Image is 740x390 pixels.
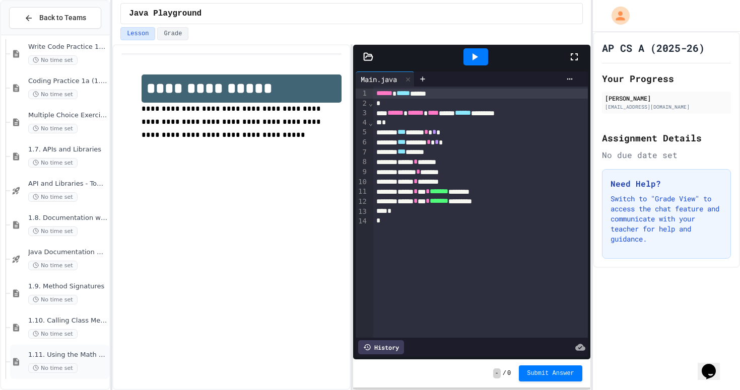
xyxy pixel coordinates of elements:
span: 1.9. Method Signatures [28,282,107,291]
span: 1.11. Using the Math Class [28,351,107,359]
span: No time set [28,363,78,373]
span: / [503,369,506,377]
span: Submit Answer [527,369,574,377]
div: 4 [356,118,368,127]
button: Grade [157,27,188,40]
span: Write Code Practice 1.1-1.6 [28,43,107,51]
div: 13 [356,207,368,216]
span: 1.7. APIs and Libraries [28,145,107,154]
span: 0 [507,369,511,377]
span: Multiple Choice Exercises for Unit 1a (1.1-1.6) [28,111,107,120]
span: Java Playground [129,8,201,20]
span: No time set [28,124,78,133]
span: No time set [28,158,78,168]
span: Java Documentation with Comments - Topic 1.8 [28,248,107,257]
button: Lesson [120,27,155,40]
span: Coding Practice 1a (1.1-1.6) [28,77,107,86]
div: History [358,340,404,354]
h2: Your Progress [602,71,731,86]
h1: AP CS A (2025-26) [602,41,705,55]
span: Fold line [368,99,373,107]
h3: Need Help? [611,178,722,190]
div: 11 [356,187,368,197]
div: 2 [356,99,368,108]
div: 10 [356,177,368,187]
button: Back to Teams [9,7,101,29]
span: No time set [28,261,78,270]
div: Main.java [356,74,402,85]
div: 9 [356,167,368,177]
h2: Assignment Details [602,131,731,145]
div: No due date set [602,149,731,161]
div: 12 [356,197,368,207]
div: 1 [356,89,368,99]
span: No time set [28,90,78,99]
p: Switch to "Grade View" to access the chat feature and communicate with your teacher for help and ... [611,194,722,244]
span: No time set [28,329,78,339]
div: 14 [356,216,368,226]
div: 5 [356,127,368,137]
div: Main.java [356,71,415,87]
span: Fold line [368,119,373,127]
div: 6 [356,137,368,147]
span: 1.10. Calling Class Methods [28,317,107,325]
span: No time set [28,226,78,236]
span: Back to Teams [39,13,86,23]
div: [EMAIL_ADDRESS][DOMAIN_NAME] [605,103,728,111]
button: Submit Answer [519,365,582,381]
div: My Account [601,4,632,27]
span: - [493,368,501,378]
span: No time set [28,295,78,304]
span: No time set [28,192,78,202]
span: 1.8. Documentation with Comments and Preconditions [28,214,107,222]
span: No time set [28,55,78,65]
div: [PERSON_NAME] [605,94,728,103]
div: 7 [356,147,368,158]
span: API and Libraries - Topic 1.7 [28,180,107,188]
div: 3 [356,108,368,118]
iframe: chat widget [698,350,730,380]
div: 8 [356,157,368,167]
